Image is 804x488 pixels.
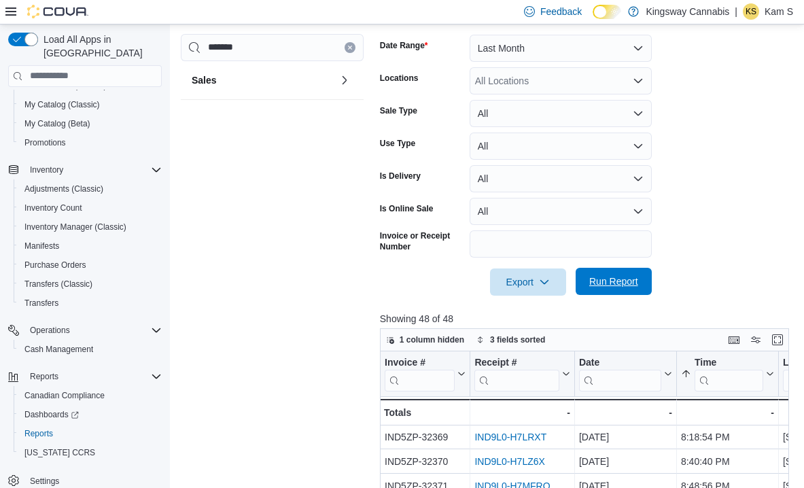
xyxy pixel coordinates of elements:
button: Time [681,356,774,391]
span: Dashboards [24,409,79,420]
button: Manifests [14,237,167,256]
span: Settings [30,476,59,487]
img: Cova [27,5,88,18]
a: My Catalog (Beta) [19,116,96,132]
button: Open list of options [633,75,644,86]
p: Showing 48 of 48 [380,312,793,326]
span: Transfers [19,295,162,311]
span: Transfers [24,298,58,309]
span: Adjustments (Classic) [24,184,103,194]
button: Transfers [14,294,167,313]
button: 1 column hidden [381,332,470,348]
a: Reports [19,425,58,442]
button: Keyboard shortcuts [726,332,742,348]
a: Purchase Orders [19,257,92,273]
span: Reports [30,371,58,382]
span: Inventory [24,162,162,178]
div: - [681,404,774,421]
a: IND9L0-H7LZ6X [474,456,545,467]
button: Cash Management [14,340,167,359]
span: Operations [30,325,70,336]
button: All [470,133,652,160]
div: IND5ZP-32370 [385,453,466,470]
span: Load All Apps in [GEOGRAPHIC_DATA] [38,33,162,60]
div: Receipt # [474,356,559,369]
p: | [735,3,737,20]
span: Adjustments (Classic) [19,181,162,197]
span: My Catalog (Beta) [19,116,162,132]
span: Cash Management [19,341,162,358]
a: My Catalog (Classic) [19,97,105,113]
div: Time [695,356,763,369]
button: Inventory [24,162,69,178]
button: Sales [336,72,353,88]
button: All [470,198,652,225]
button: Purchase Orders [14,256,167,275]
button: My Catalog (Classic) [14,95,167,114]
a: Inventory Manager (Classic) [19,219,132,235]
label: Is Online Sale [380,203,434,214]
a: IND9L0-H7LRXT [474,432,546,442]
h3: Sales [192,73,217,87]
button: Adjustments (Classic) [14,179,167,198]
button: Transfers (Classic) [14,275,167,294]
a: Dashboards [14,405,167,424]
button: Operations [24,322,75,338]
button: Reports [24,368,64,385]
span: Operations [24,322,162,338]
span: Inventory Count [19,200,162,216]
span: Dashboards [19,406,162,423]
a: Cash Management [19,341,99,358]
a: Dashboards [19,406,84,423]
button: Clear input [345,42,355,53]
div: Invoice # [385,356,455,391]
span: Manifests [19,238,162,254]
a: Transfers [19,295,64,311]
span: Promotions [24,137,66,148]
input: Dark Mode [593,5,621,19]
span: [US_STATE] CCRS [24,447,95,458]
span: Promotions [19,135,162,151]
button: All [470,165,652,192]
div: Invoice # [385,356,455,369]
span: Run Report [589,275,638,288]
span: My Catalog (Classic) [24,99,100,110]
span: Washington CCRS [19,445,162,461]
span: Reports [19,425,162,442]
span: Dark Mode [593,19,593,20]
button: 3 fields sorted [471,332,550,348]
p: Kingsway Cannabis [646,3,729,20]
a: Transfers (Classic) [19,276,98,292]
button: Inventory Count [14,198,167,217]
button: Run Report [576,268,652,295]
button: Sales [192,73,334,87]
span: Manifests [24,241,59,251]
button: All [470,100,652,127]
span: 1 column hidden [400,334,464,345]
button: [US_STATE] CCRS [14,443,167,462]
span: 3 fields sorted [490,334,545,345]
button: Export [490,268,566,296]
span: Canadian Compliance [19,387,162,404]
div: [DATE] [579,429,672,445]
span: KS [746,3,756,20]
span: Cash Management [24,344,93,355]
button: Canadian Compliance [14,386,167,405]
label: Invoice or Receipt Number [380,230,464,252]
a: Adjustments (Classic) [19,181,109,197]
a: Inventory Count [19,200,88,216]
label: Sale Type [380,105,417,116]
span: Inventory Manager (Classic) [19,219,162,235]
div: Totals [384,404,466,421]
button: Reports [3,367,167,386]
span: Purchase Orders [19,257,162,273]
span: My Catalog (Classic) [19,97,162,113]
button: Inventory Manager (Classic) [14,217,167,237]
span: Inventory Manager (Classic) [24,222,126,232]
a: Promotions [19,135,71,151]
button: Inventory [3,160,167,179]
label: Locations [380,73,419,84]
button: Invoice # [385,356,466,391]
span: Transfers (Classic) [19,276,162,292]
button: Reports [14,424,167,443]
